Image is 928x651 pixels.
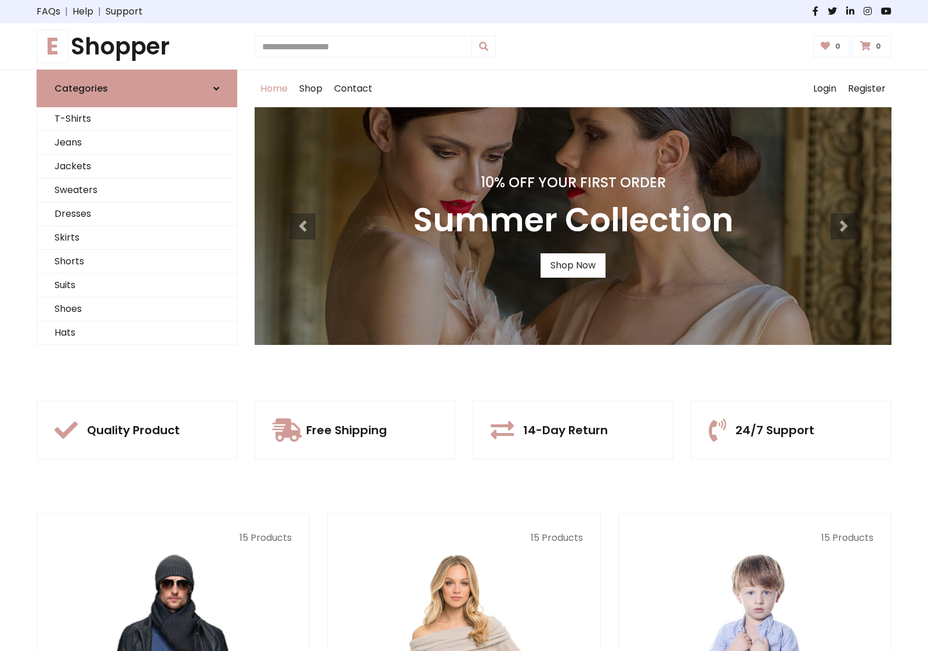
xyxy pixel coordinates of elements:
a: Dresses [37,202,237,226]
a: T-Shirts [37,107,237,131]
a: Help [72,5,93,19]
a: Shorts [37,250,237,274]
h3: Summer Collection [413,201,734,239]
a: Jeans [37,131,237,155]
a: 0 [853,35,891,57]
a: Shop [293,70,328,107]
a: Register [842,70,891,107]
a: Hats [37,321,237,345]
h1: Shopper [37,32,237,60]
h6: Categories [55,83,108,94]
a: Shop Now [541,253,606,278]
h5: Quality Product [87,423,180,437]
a: Sweaters [37,179,237,202]
a: EShopper [37,32,237,60]
a: Skirts [37,226,237,250]
a: FAQs [37,5,60,19]
h5: 24/7 Support [735,423,814,437]
p: 15 Products [345,531,582,545]
a: Jackets [37,155,237,179]
a: Support [106,5,143,19]
a: 0 [813,35,851,57]
span: 0 [873,41,884,52]
span: | [60,5,72,19]
p: 15 Products [55,531,292,545]
a: Shoes [37,297,237,321]
span: E [37,30,68,63]
h5: 14-Day Return [523,423,608,437]
a: Login [807,70,842,107]
a: Suits [37,274,237,297]
h5: Free Shipping [306,423,387,437]
span: | [93,5,106,19]
a: Categories [37,70,237,107]
span: 0 [832,41,843,52]
h4: 10% Off Your First Order [413,174,734,191]
p: 15 Products [636,531,873,545]
a: Contact [328,70,378,107]
a: Home [255,70,293,107]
